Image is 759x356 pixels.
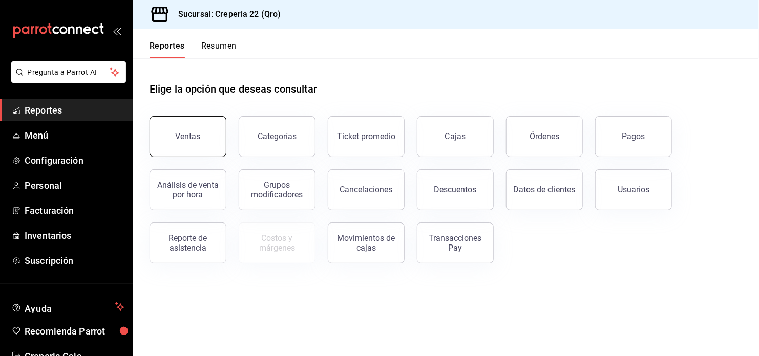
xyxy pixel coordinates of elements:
button: Pagos [595,116,672,157]
div: Transacciones Pay [424,233,487,253]
div: Pagos [622,131,645,141]
button: Órdenes [506,116,583,157]
button: Descuentos [417,169,494,210]
button: Usuarios [595,169,672,210]
div: Ticket promedio [337,131,395,141]
button: Categorías [239,116,315,157]
button: Pregunta a Parrot AI [11,61,126,83]
span: Personal [25,179,124,192]
button: Ventas [150,116,226,157]
div: Cajas [445,130,466,143]
button: Ticket promedio [328,116,405,157]
span: Suscripción [25,254,124,268]
button: Reportes [150,41,185,58]
div: Descuentos [434,185,477,194]
span: Inventarios [25,229,124,242]
span: Facturación [25,204,124,217]
div: Análisis de venta por hora [156,180,220,199]
a: Cajas [417,116,494,157]
div: Órdenes [530,131,559,141]
span: Reportes [25,103,124,117]
span: Recomienda Parrot [25,324,124,338]
button: Datos de clientes [506,169,583,210]
button: Movimientos de cajas [328,222,405,263]
button: Contrata inventarios para ver este reporte [239,222,315,263]
div: Categorías [258,131,297,141]
span: Configuración [25,153,124,167]
button: Reporte de asistencia [150,222,226,263]
div: navigation tabs [150,41,237,58]
div: Ventas [176,131,201,141]
button: Transacciones Pay [417,222,494,263]
div: Cancelaciones [340,185,393,194]
button: Grupos modificadores [239,169,315,210]
div: Grupos modificadores [245,180,309,199]
span: Ayuda [25,301,111,313]
h1: Elige la opción que deseas consultar [150,81,318,97]
button: Cancelaciones [328,169,405,210]
div: Costos y márgenes [245,233,309,253]
h3: Sucursal: Creperia 22 (Qro) [170,8,281,20]
div: Movimientos de cajas [334,233,398,253]
span: Pregunta a Parrot AI [28,67,110,78]
span: Menú [25,128,124,142]
div: Usuarios [618,185,649,194]
a: Pregunta a Parrot AI [7,74,126,85]
button: Resumen [201,41,237,58]
button: open_drawer_menu [113,27,121,35]
div: Datos de clientes [514,185,576,194]
div: Reporte de asistencia [156,233,220,253]
button: Análisis de venta por hora [150,169,226,210]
